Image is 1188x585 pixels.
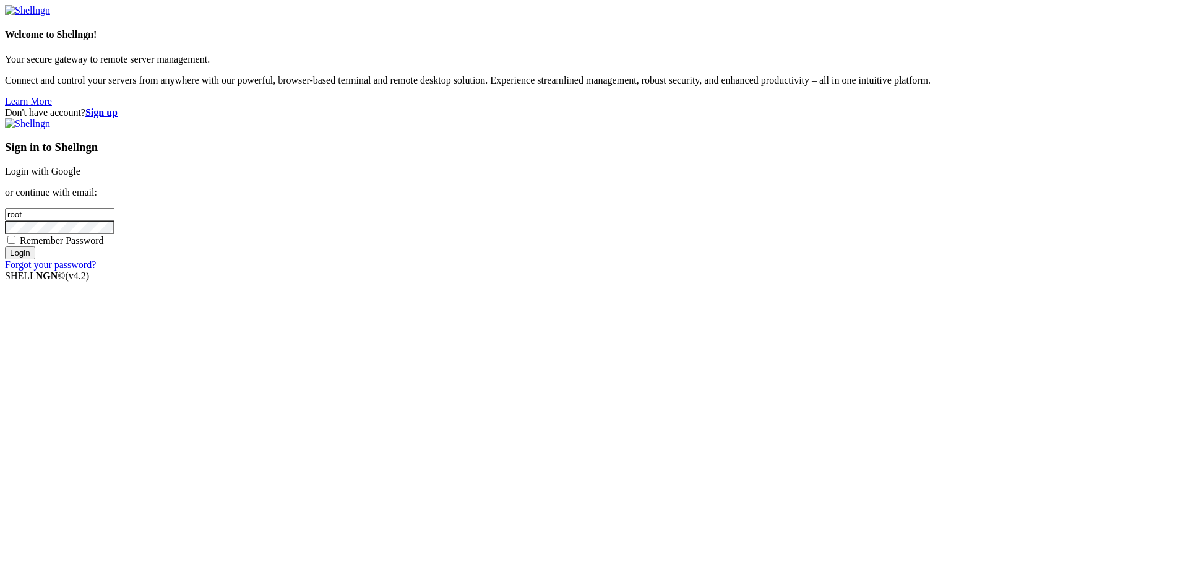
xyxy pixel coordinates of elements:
span: SHELL © [5,271,89,281]
p: Your secure gateway to remote server management. [5,54,1183,65]
h4: Welcome to Shellngn! [5,29,1183,40]
a: Learn More [5,96,52,106]
input: Email address [5,208,114,221]
a: Sign up [85,107,118,118]
input: Login [5,246,35,259]
img: Shellngn [5,5,50,16]
p: Connect and control your servers from anywhere with our powerful, browser-based terminal and remo... [5,75,1183,86]
p: or continue with email: [5,187,1183,198]
span: 4.2.0 [66,271,90,281]
a: Forgot your password? [5,259,96,270]
a: Login with Google [5,166,80,176]
div: Don't have account? [5,107,1183,118]
h3: Sign in to Shellngn [5,141,1183,154]
b: NGN [36,271,58,281]
span: Remember Password [20,235,104,246]
img: Shellngn [5,118,50,129]
input: Remember Password [7,236,15,244]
